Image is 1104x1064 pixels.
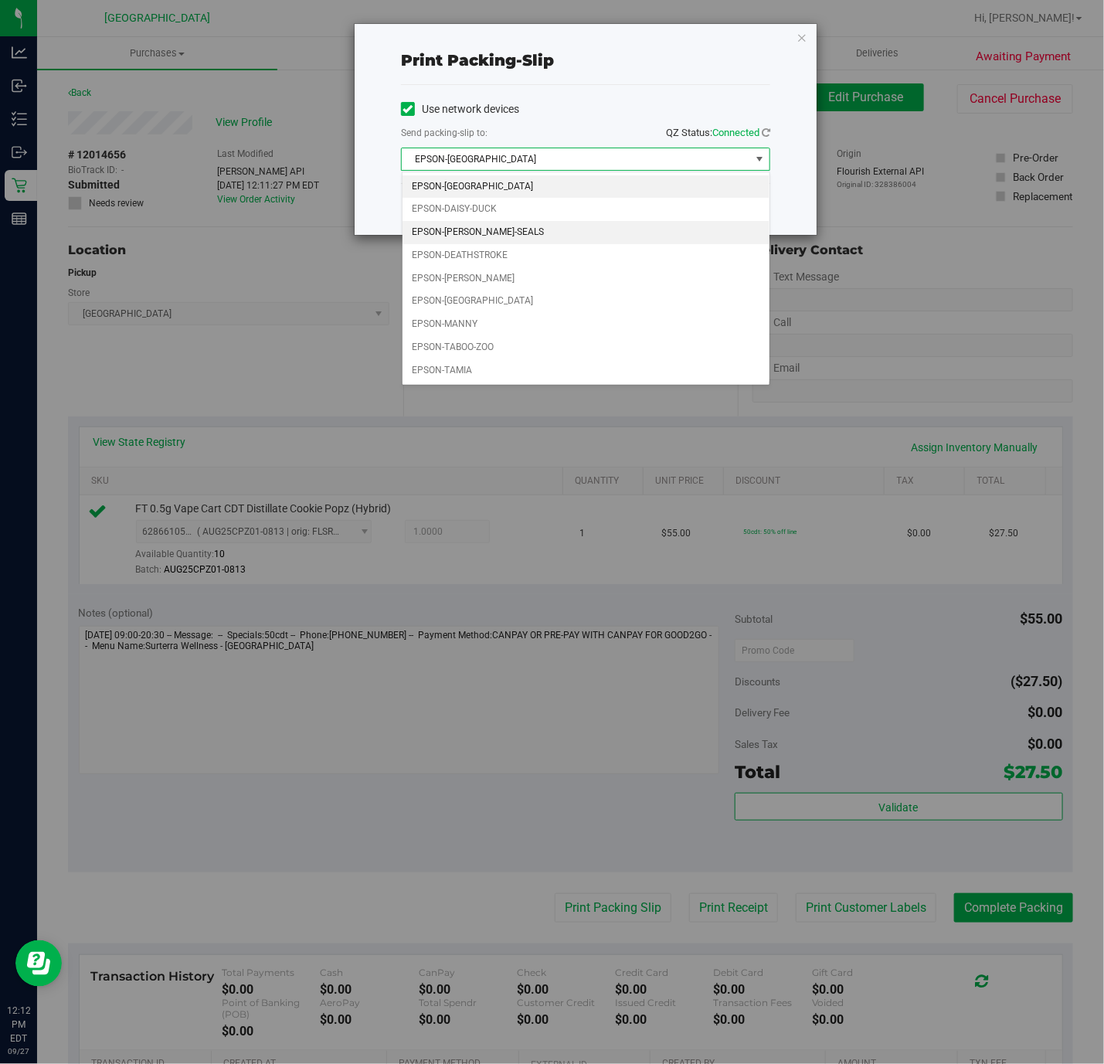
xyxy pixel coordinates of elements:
[403,175,769,199] li: EPSON-[GEOGRAPHIC_DATA]
[401,126,487,140] label: Send packing-slip to:
[403,359,769,382] li: EPSON-TAMIA
[403,313,769,336] li: EPSON-MANNY
[666,127,770,138] span: QZ Status:
[403,290,769,313] li: EPSON-[GEOGRAPHIC_DATA]
[750,148,769,170] span: select
[403,336,769,359] li: EPSON-TABOO-ZOO
[712,127,759,138] span: Connected
[403,267,769,291] li: EPSON-[PERSON_NAME]
[403,221,769,244] li: EPSON-[PERSON_NAME]-SEALS
[403,198,769,221] li: EPSON-DAISY-DUCK
[15,940,62,987] iframe: Resource center
[401,101,519,117] label: Use network devices
[401,51,554,70] span: Print packing-slip
[403,244,769,267] li: EPSON-DEATHSTROKE
[402,148,750,170] span: EPSON-[GEOGRAPHIC_DATA]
